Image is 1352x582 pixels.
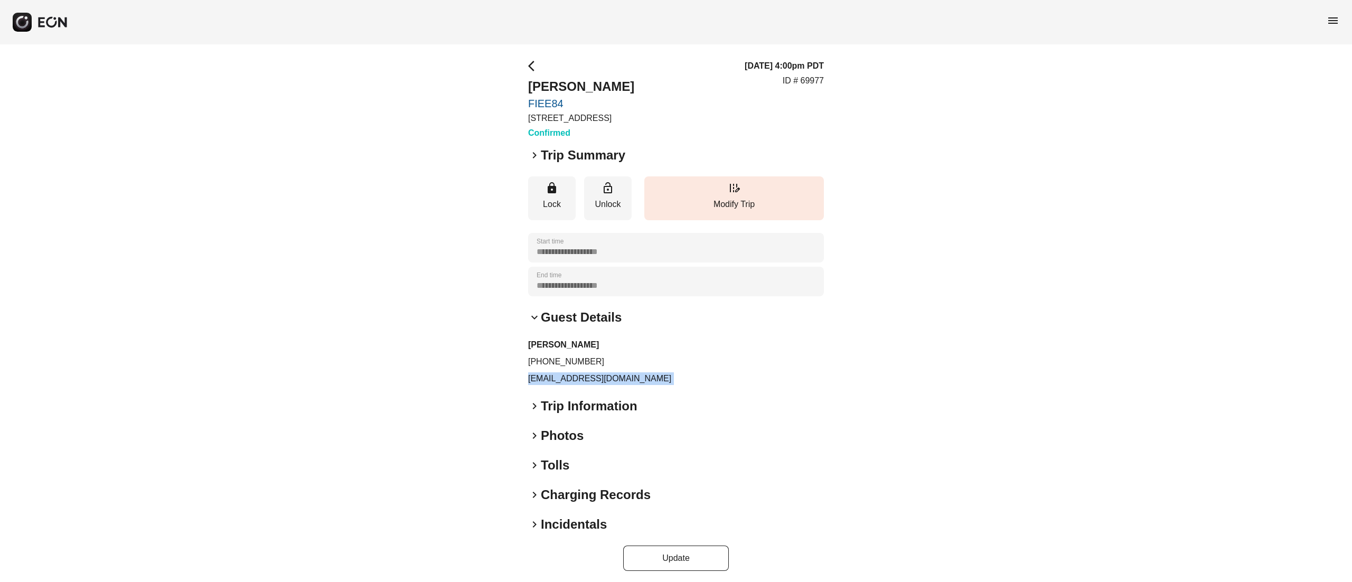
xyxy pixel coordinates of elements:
[541,457,569,474] h2: Tolls
[528,355,824,368] p: [PHONE_NUMBER]
[528,311,541,324] span: keyboard_arrow_down
[541,486,651,503] h2: Charging Records
[528,400,541,412] span: keyboard_arrow_right
[528,127,634,139] h3: Confirmed
[745,60,824,72] h3: [DATE] 4:00pm PDT
[541,309,622,326] h2: Guest Details
[528,176,576,220] button: Lock
[528,112,634,125] p: [STREET_ADDRESS]
[546,182,558,194] span: lock
[528,459,541,472] span: keyboard_arrow_right
[533,198,570,211] p: Lock
[644,176,824,220] button: Modify Trip
[528,518,541,531] span: keyboard_arrow_right
[528,78,634,95] h2: [PERSON_NAME]
[623,546,729,571] button: Update
[783,74,824,87] p: ID # 69977
[1327,14,1339,27] span: menu
[541,398,637,415] h2: Trip Information
[650,198,819,211] p: Modify Trip
[528,149,541,162] span: keyboard_arrow_right
[528,489,541,501] span: keyboard_arrow_right
[541,147,625,164] h2: Trip Summary
[528,60,541,72] span: arrow_back_ios
[528,429,541,442] span: keyboard_arrow_right
[541,516,607,533] h2: Incidentals
[728,182,740,194] span: edit_road
[528,372,824,385] p: [EMAIL_ADDRESS][DOMAIN_NAME]
[584,176,632,220] button: Unlock
[528,97,634,110] a: FIEE84
[602,182,614,194] span: lock_open
[528,339,824,351] h3: [PERSON_NAME]
[541,427,584,444] h2: Photos
[589,198,626,211] p: Unlock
